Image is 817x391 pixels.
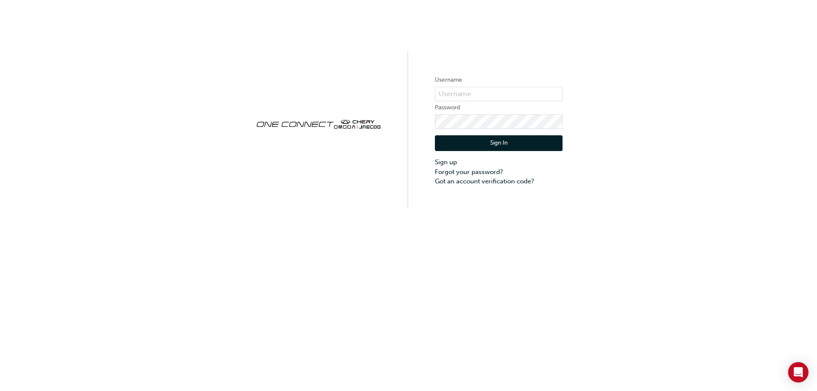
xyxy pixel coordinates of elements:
a: Got an account verification code? [435,177,563,186]
img: oneconnect [254,112,382,134]
div: Open Intercom Messenger [788,362,808,382]
label: Password [435,103,563,113]
a: Sign up [435,157,563,167]
a: Forgot your password? [435,167,563,177]
button: Sign In [435,135,563,151]
label: Username [435,75,563,85]
input: Username [435,87,563,101]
